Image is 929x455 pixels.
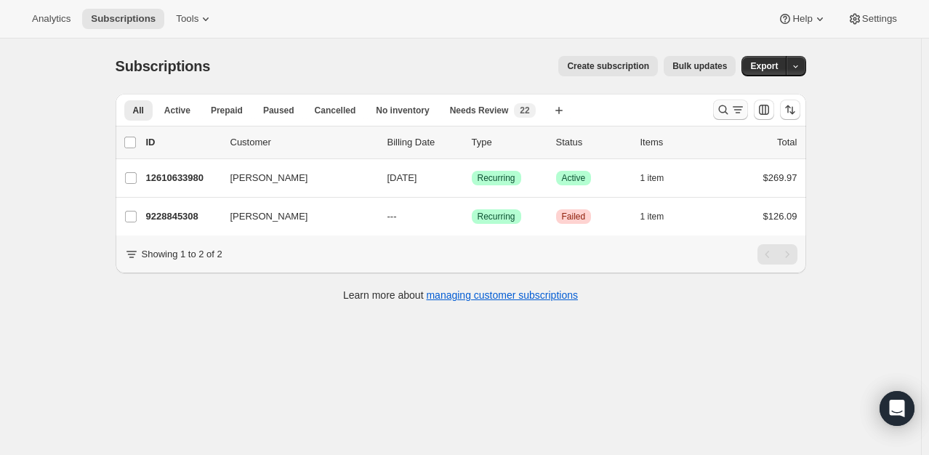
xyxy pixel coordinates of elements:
[763,172,797,183] span: $269.97
[478,211,515,222] span: Recurring
[82,9,164,29] button: Subscriptions
[558,56,658,76] button: Create subscription
[146,209,219,224] p: 9228845308
[387,172,417,183] span: [DATE]
[146,168,797,188] div: 12610633980[PERSON_NAME][DATE]SuccessRecurringSuccessActive1 item$269.97
[167,9,222,29] button: Tools
[880,391,914,426] div: Open Intercom Messenger
[176,13,198,25] span: Tools
[757,244,797,265] nav: Pagination
[741,56,787,76] button: Export
[450,105,509,116] span: Needs Review
[562,211,586,222] span: Failed
[862,13,897,25] span: Settings
[562,172,586,184] span: Active
[263,105,294,116] span: Paused
[769,9,835,29] button: Help
[567,60,649,72] span: Create subscription
[146,206,797,227] div: 9228845308[PERSON_NAME]---SuccessRecurringCriticalFailed1 item$126.09
[222,205,367,228] button: [PERSON_NAME]
[146,171,219,185] p: 12610633980
[142,247,222,262] p: Showing 1 to 2 of 2
[780,100,800,120] button: Sort the results
[230,171,308,185] span: [PERSON_NAME]
[387,211,397,222] span: ---
[222,166,367,190] button: [PERSON_NAME]
[839,9,906,29] button: Settings
[116,58,211,74] span: Subscriptions
[763,211,797,222] span: $126.09
[520,105,529,116] span: 22
[426,289,578,301] a: managing customer subscriptions
[23,9,79,29] button: Analytics
[640,168,680,188] button: 1 item
[376,105,429,116] span: No inventory
[556,135,629,150] p: Status
[230,209,308,224] span: [PERSON_NAME]
[777,135,797,150] p: Total
[792,13,812,25] span: Help
[640,211,664,222] span: 1 item
[32,13,71,25] span: Analytics
[672,60,727,72] span: Bulk updates
[146,135,219,150] p: ID
[230,135,376,150] p: Customer
[640,206,680,227] button: 1 item
[754,100,774,120] button: Customize table column order and visibility
[343,288,578,302] p: Learn more about
[387,135,460,150] p: Billing Date
[164,105,190,116] span: Active
[91,13,156,25] span: Subscriptions
[472,135,544,150] div: Type
[547,100,571,121] button: Create new view
[133,105,144,116] span: All
[664,56,736,76] button: Bulk updates
[640,135,713,150] div: Items
[750,60,778,72] span: Export
[640,172,664,184] span: 1 item
[146,135,797,150] div: IDCustomerBilling DateTypeStatusItemsTotal
[315,105,356,116] span: Cancelled
[211,105,243,116] span: Prepaid
[478,172,515,184] span: Recurring
[713,100,748,120] button: Search and filter results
